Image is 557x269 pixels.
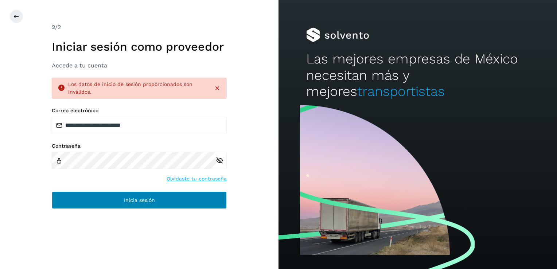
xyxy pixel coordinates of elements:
[52,24,55,31] span: 2
[52,143,227,149] label: Contraseña
[52,40,227,54] h1: Iniciar sesión como proveedor
[357,83,445,99] span: transportistas
[306,51,529,100] h2: Las mejores empresas de México necesitan más y mejores
[124,198,155,203] span: Inicia sesión
[52,23,227,32] div: /2
[52,191,227,209] button: Inicia sesión
[167,175,227,183] a: Olvidaste tu contraseña
[52,62,227,69] h3: Accede a tu cuenta
[68,81,208,96] div: Los datos de inicio de sesión proporcionados son inválidos.
[52,108,227,114] label: Correo electrónico
[84,218,195,246] iframe: reCAPTCHA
